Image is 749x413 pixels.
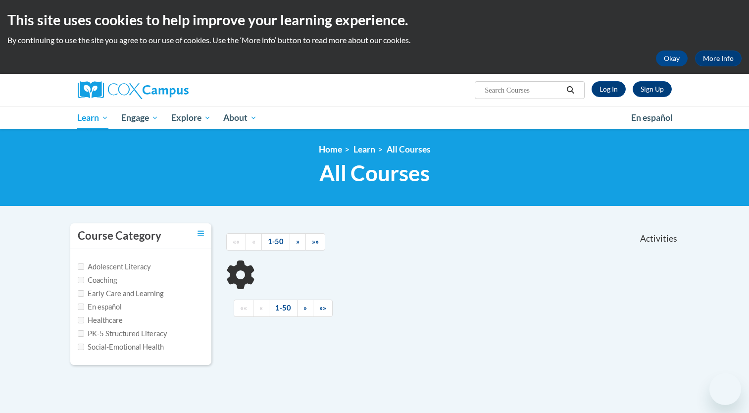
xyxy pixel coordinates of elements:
a: En español [625,107,679,128]
a: 1-50 [269,300,298,317]
a: Log In [592,81,626,97]
input: Checkbox for Options [78,290,84,297]
label: Coaching [78,275,117,286]
span: All Courses [319,160,430,186]
a: End [313,300,333,317]
span: Engage [121,112,158,124]
a: Register [633,81,672,97]
p: By continuing to use the site you agree to our use of cookies. Use the ‘More info’ button to read... [7,35,742,46]
span: « [259,304,263,312]
a: Learn [71,106,115,129]
a: Next [290,233,306,251]
a: Next [297,300,313,317]
a: About [217,106,263,129]
label: Adolescent Literacy [78,261,151,272]
a: Toggle collapse [198,228,204,239]
span: Explore [171,112,211,124]
span: «« [233,237,240,246]
input: Checkbox for Options [78,344,84,350]
input: Checkbox for Options [78,317,84,323]
span: »» [312,237,319,246]
span: « [252,237,255,246]
a: End [305,233,325,251]
button: Search [563,84,578,96]
label: PK-5 Structured Literacy [78,328,167,339]
span: » [296,237,300,246]
span: »» [319,304,326,312]
div: Main menu [63,106,687,129]
label: Healthcare [78,315,123,326]
a: Engage [115,106,165,129]
a: 1-50 [261,233,290,251]
h2: This site uses cookies to help improve your learning experience. [7,10,742,30]
button: Okay [656,51,688,66]
a: Begining [226,233,246,251]
label: En español [78,302,122,312]
a: Home [319,144,342,155]
input: Checkbox for Options [78,330,84,337]
span: «« [240,304,247,312]
a: More Info [695,51,742,66]
input: Checkbox for Options [78,277,84,283]
a: Learn [353,144,375,155]
input: Checkbox for Options [78,263,84,270]
a: Previous [253,300,269,317]
label: Social-Emotional Health [78,342,164,353]
span: Activities [640,233,677,244]
input: Checkbox for Options [78,304,84,310]
a: Cox Campus [78,81,266,99]
a: All Courses [387,144,431,155]
input: Search Courses [484,84,563,96]
span: About [223,112,257,124]
span: Learn [77,112,108,124]
span: En español [631,112,673,123]
a: Begining [234,300,253,317]
img: Cox Campus [78,81,189,99]
label: Early Care and Learning [78,288,163,299]
h3: Course Category [78,228,161,244]
iframe: Button to launch messaging window [709,373,741,405]
a: Explore [165,106,217,129]
a: Previous [246,233,262,251]
span: » [303,304,307,312]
